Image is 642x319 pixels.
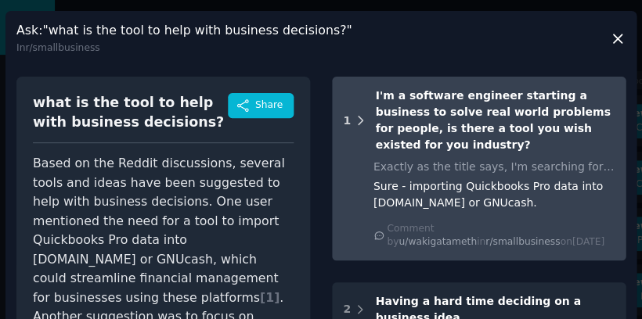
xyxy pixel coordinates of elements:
span: r/smallbusiness [485,236,560,247]
button: Share [228,93,294,118]
span: Share [255,99,283,113]
span: I'm a software engineer starting a business to solve real world problems for people, is there a t... [375,89,610,151]
div: Sure - importing Quickbooks Pro data into [DOMAIN_NAME] or GNUcash. [373,178,615,211]
div: 2 [343,301,351,317]
div: 1 [343,113,351,129]
span: u/wakigatameth [399,236,477,247]
div: In r/smallbusiness [16,41,352,56]
div: Exactly as the title says, I'm searching for a good niche problem to solve and would love to hear... [373,159,615,175]
span: [ 1 ] [260,290,280,305]
h3: Ask : "what is the tool to help with business decisions?" [16,22,352,55]
div: what is the tool to help with business decisions? [33,93,228,131]
div: Comment by in on [DATE] [387,222,615,249]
